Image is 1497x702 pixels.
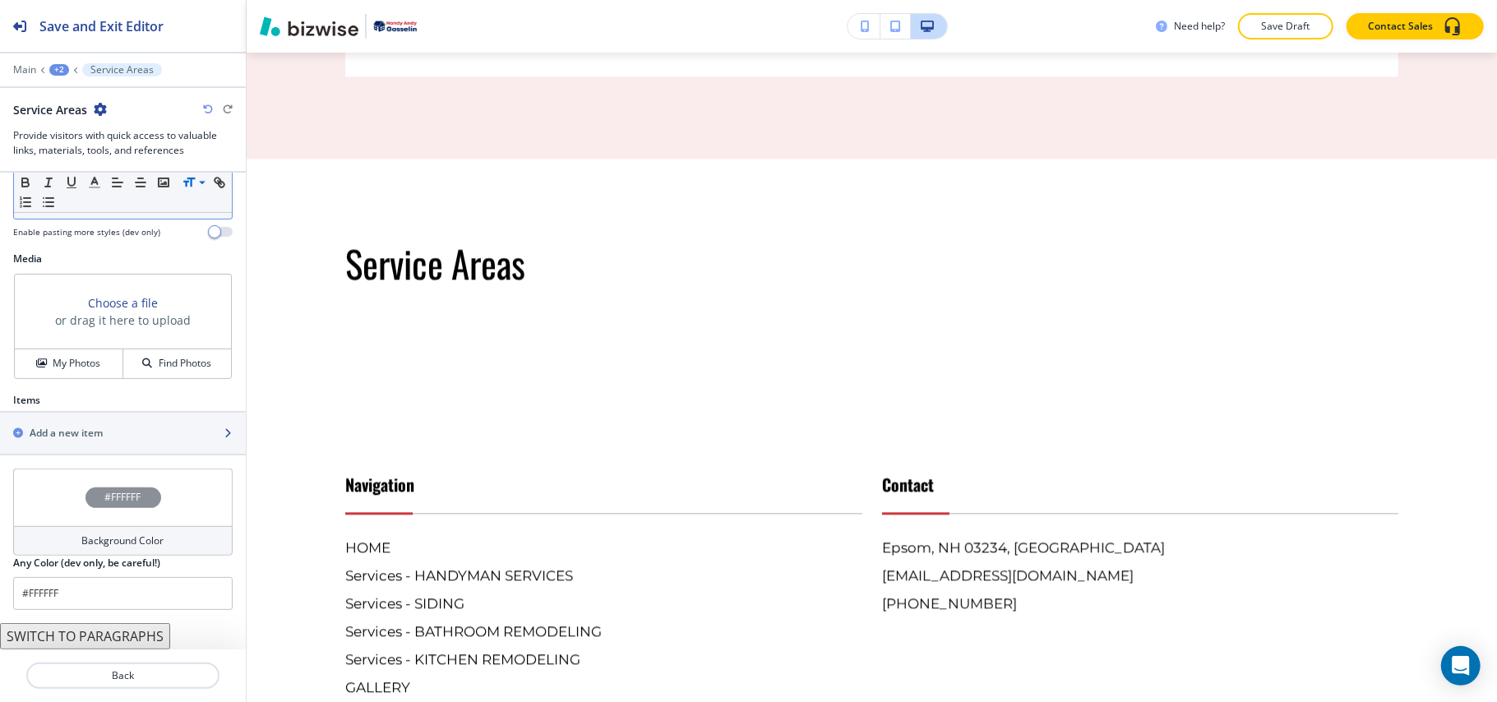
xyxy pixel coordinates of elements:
[345,241,778,284] p: Service Areas
[13,64,36,76] button: Main
[882,472,934,496] strong: Contact
[13,226,160,238] h4: Enable pasting more styles (dev only)
[13,556,160,570] h2: Any Color (dev only, be careful!)
[1238,13,1333,39] button: Save Draft
[345,565,862,586] h6: Services - HANDYMAN SERVICES
[55,312,191,329] h3: or drag it here to upload
[1368,19,1433,34] p: Contact Sales
[39,16,164,36] h2: Save and Exit Editor
[82,63,162,76] button: Service Areas
[105,490,141,505] h4: #FFFFFF
[1347,13,1484,39] button: Contact Sales
[13,469,233,556] button: #FFFFFFBackground Color
[13,273,233,380] div: Choose a fileor drag it here to uploadMy PhotosFind Photos
[260,16,358,36] img: Bizwise Logo
[345,537,862,558] h6: HOME
[882,593,1017,614] a: [PHONE_NUMBER]
[345,677,862,698] h6: GALLERY
[13,101,87,118] h2: Service Areas
[13,252,233,266] h2: Media
[15,349,123,378] button: My Photos
[345,472,414,496] strong: Navigation
[26,663,219,689] button: Back
[159,356,211,371] h4: Find Photos
[82,533,164,548] h4: Background Color
[1441,646,1481,686] div: Open Intercom Messenger
[13,393,40,408] h2: Items
[373,21,418,33] img: Your Logo
[345,621,862,642] h6: Services - BATHROOM REMODELING
[30,426,103,441] h2: Add a new item
[28,668,218,683] p: Back
[49,64,69,76] button: +2
[90,64,154,76] p: Service Areas
[88,294,158,312] button: Choose a file
[882,565,1134,586] a: [EMAIL_ADDRESS][DOMAIN_NAME]
[882,537,1165,558] a: Epsom, NH 03234, [GEOGRAPHIC_DATA]
[1259,19,1312,34] p: Save Draft
[53,356,100,371] h4: My Photos
[345,593,862,614] h6: Services - SIDING
[123,349,231,378] button: Find Photos
[345,649,862,670] h6: Services - KITCHEN REMODELING
[1174,19,1225,34] h3: Need help?
[13,128,233,158] h3: Provide visitors with quick access to valuable links, materials, tools, and references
